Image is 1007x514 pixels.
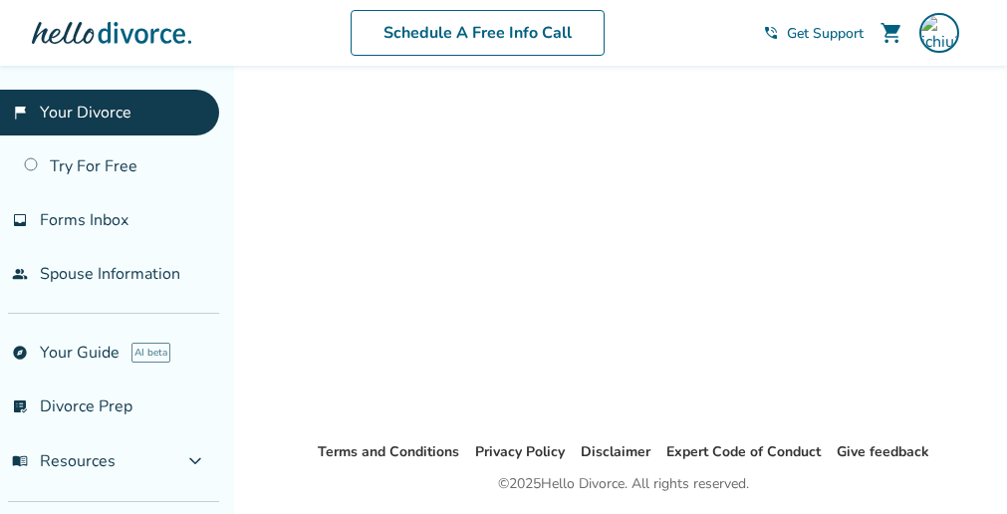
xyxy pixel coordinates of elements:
span: Resources [12,450,116,472]
li: Disclaimer [581,440,650,464]
a: Terms and Conditions [318,442,459,461]
span: explore [12,345,28,361]
span: list_alt_check [12,398,28,414]
a: Privacy Policy [475,442,565,461]
a: Expert Code of Conduct [666,442,821,461]
div: © 2025 Hello Divorce. All rights reserved. [498,472,749,496]
img: jchiu222@gmail.com [919,13,959,53]
span: menu_book [12,453,28,469]
span: phone_in_talk [763,25,779,41]
span: shopping_cart [880,21,903,45]
span: inbox [12,212,28,228]
span: Get Support [787,24,864,43]
li: Give feedback [837,440,929,464]
span: flag_2 [12,105,28,121]
a: phone_in_talkGet Support [763,24,864,43]
span: people [12,266,28,282]
a: Schedule A Free Info Call [351,10,605,56]
span: expand_more [183,449,207,473]
span: AI beta [131,343,170,363]
span: Forms Inbox [40,209,128,231]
